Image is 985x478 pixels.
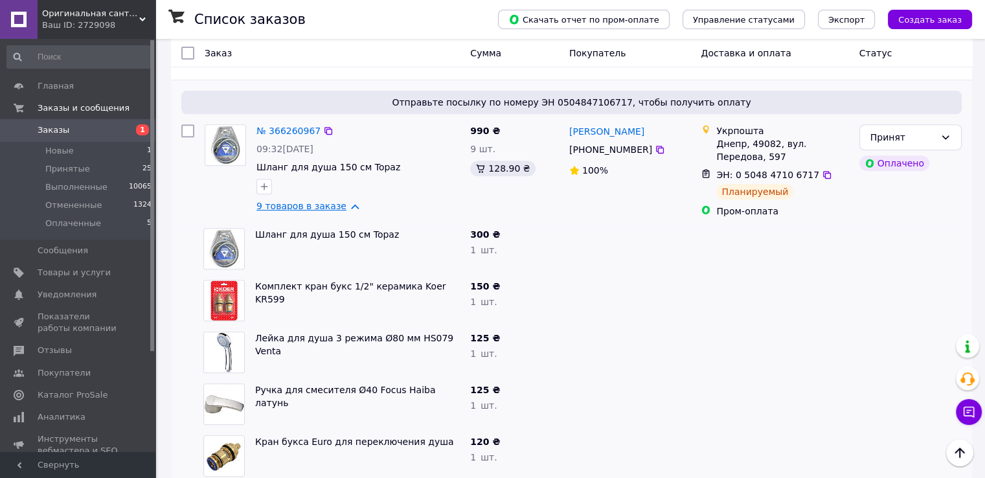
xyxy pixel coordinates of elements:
span: 125 ₴ [470,385,500,395]
button: Наверх [946,439,973,466]
img: Фото товару [204,436,244,476]
span: 1 шт. [470,348,497,359]
span: Каталог ProSale [38,389,108,401]
div: 128.90 ₴ [470,161,535,176]
button: Экспорт [818,10,875,29]
img: Фото товару [204,332,244,372]
span: 125 ₴ [470,333,500,343]
span: 1 шт. [470,297,497,307]
span: 10065 [129,181,152,193]
img: Фото товару [205,125,245,165]
span: Уведомления [38,289,96,301]
span: 25 [142,163,152,175]
span: Управление статусами [693,15,795,25]
span: 1 шт. [470,452,497,462]
span: 9 шт. [470,144,495,154]
span: Отмененные [45,199,102,211]
span: Новые [45,145,74,157]
span: 1 шт. [470,245,497,255]
a: 9 товаров в заказе [256,201,346,211]
span: Оригинальная сантехника [42,8,139,19]
span: 5 [147,218,152,229]
input: Поиск [6,45,153,69]
span: Сообщения [38,245,88,256]
span: Экспорт [828,15,865,25]
span: Скачать отчет по пром-оплате [508,14,659,25]
h1: Список заказов [194,12,306,27]
span: Сумма [470,48,501,58]
span: Покупатель [569,48,626,58]
button: Создать заказ [888,10,972,29]
a: Лейка для душа 3 режима Ø80 мм HS079 Venta [255,333,453,356]
span: Заказы [38,124,69,136]
span: Отзывы [38,345,72,356]
span: Покупатели [38,367,91,379]
div: Оплачено [859,155,929,171]
span: ЭН: 0 5048 4710 6717 [716,170,819,180]
a: Кран букса Euro для переключения душа [255,437,454,447]
a: Создать заказ [875,14,972,24]
div: Днепр, 49082, вул. Передова, 597 [716,137,848,163]
a: № 366260967 [256,126,321,136]
span: 1 [147,145,152,157]
img: Фото товару [204,384,244,424]
span: Заказы и сообщения [38,102,130,114]
div: Планируемый [716,184,793,199]
a: Фото товару [205,124,246,166]
div: Укрпошта [716,124,848,137]
div: [PHONE_NUMBER] [567,141,655,159]
span: Аналитика [38,411,85,423]
span: 09:32[DATE] [256,144,313,154]
span: Создать заказ [898,15,962,25]
a: 3 товара в заказе [256,58,341,68]
span: Принятые [45,163,90,175]
span: Оплаченные [45,218,101,229]
span: 990 ₴ [470,126,500,136]
button: Управление статусами [683,10,805,29]
span: Товары и услуги [38,267,111,279]
span: Выполненные [45,181,108,193]
span: 300 ₴ [470,229,500,240]
span: 120 ₴ [470,437,500,447]
a: Ручка для смесителя Ø40 Focus Haiba латунь [255,385,435,408]
span: Главная [38,80,74,92]
span: 1 шт. [470,400,497,411]
span: Заказ [205,48,232,58]
a: Шланг для душа 150 см Topaz [255,229,399,240]
span: 1 [136,124,149,135]
img: Фото товару [204,280,244,321]
span: Инструменты вебмастера и SEO [38,433,120,457]
span: Статус [859,48,892,58]
span: 100% [582,165,608,176]
span: 1324 [133,199,152,211]
img: Фото товару [204,229,244,269]
a: [PERSON_NAME] [569,125,644,138]
span: Отправьте посылку по номеру ЭН 0504847106717, чтобы получить оплату [187,96,957,109]
button: Чат с покупателем [956,399,982,425]
a: Шланг для душа 150 см Topaz [256,162,400,172]
div: Пром-оплата [716,205,848,218]
div: Принят [870,130,935,144]
span: 150 ₴ [470,281,500,291]
div: Ваш ID: 2729098 [42,19,155,31]
a: Комплект кран букс 1/2" керамика Koer KR599 [255,281,446,304]
span: Показатели работы компании [38,311,120,334]
button: Скачать отчет по пром-оплате [498,10,670,29]
span: Доставка и оплата [701,48,791,58]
